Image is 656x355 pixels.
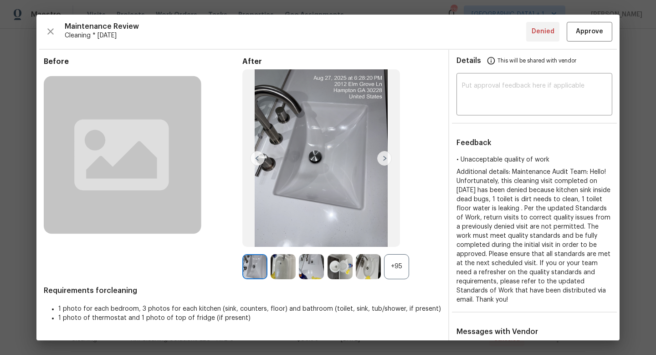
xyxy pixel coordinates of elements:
[44,57,242,66] span: Before
[456,169,610,303] span: Additional details: Maintenance Audit Team: Hello! Unfortunately, this cleaning visit completed o...
[567,22,612,42] button: Approve
[65,22,526,31] span: Maintenance Review
[456,328,538,335] span: Messages with Vendor
[456,139,492,146] span: Feedback
[497,50,576,72] span: This will be shared with vendor
[456,50,481,72] span: Details
[250,151,265,166] img: left-chevron-button-url
[384,254,409,279] div: +95
[576,26,603,37] span: Approve
[44,286,441,295] span: Requirements for cleaning
[58,304,441,313] li: 1 photo for each bedroom, 3 photos for each kitchen (sink, counters, floor) and bathroom (toilet,...
[456,157,549,163] span: • Unacceptable quality of work
[242,57,441,66] span: After
[65,31,526,40] span: Cleaning * [DATE]
[58,313,441,323] li: 1 photo of thermostat and 1 photo of top of fridge (if present)
[377,151,392,166] img: right-chevron-button-url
